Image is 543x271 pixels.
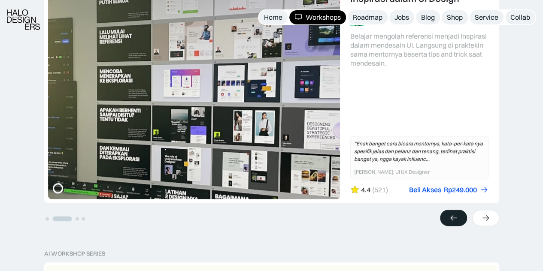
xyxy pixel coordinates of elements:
div: Collab [510,13,530,22]
a: Collab [505,10,535,24]
a: Home [259,10,288,24]
div: (521) [372,185,388,194]
div: Workshops [306,13,341,22]
a: Service [470,10,504,24]
div: Rp249.000 [444,185,477,194]
button: Go to slide 2 [52,217,72,221]
div: 4.4 [361,185,370,194]
div: Jobs [394,13,409,22]
div: Shop [447,13,463,22]
a: Jobs [389,10,414,24]
button: Go to slide 1 [46,217,49,220]
div: Beli Akses [409,185,441,194]
div: Home [264,13,282,22]
button: Go to slide 4 [82,217,85,220]
div: Roadmap [353,13,382,22]
div: Service [475,13,498,22]
a: Workshops [289,10,346,24]
div: Blog [421,13,435,22]
a: Roadmap [348,10,388,24]
a: Beli AksesRp249.000 [409,185,488,194]
div: AI Workshop Series [44,250,105,257]
ul: Select a slide to show [44,214,86,222]
button: Go to slide 3 [76,217,79,220]
a: Shop [442,10,468,24]
a: Blog [416,10,440,24]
